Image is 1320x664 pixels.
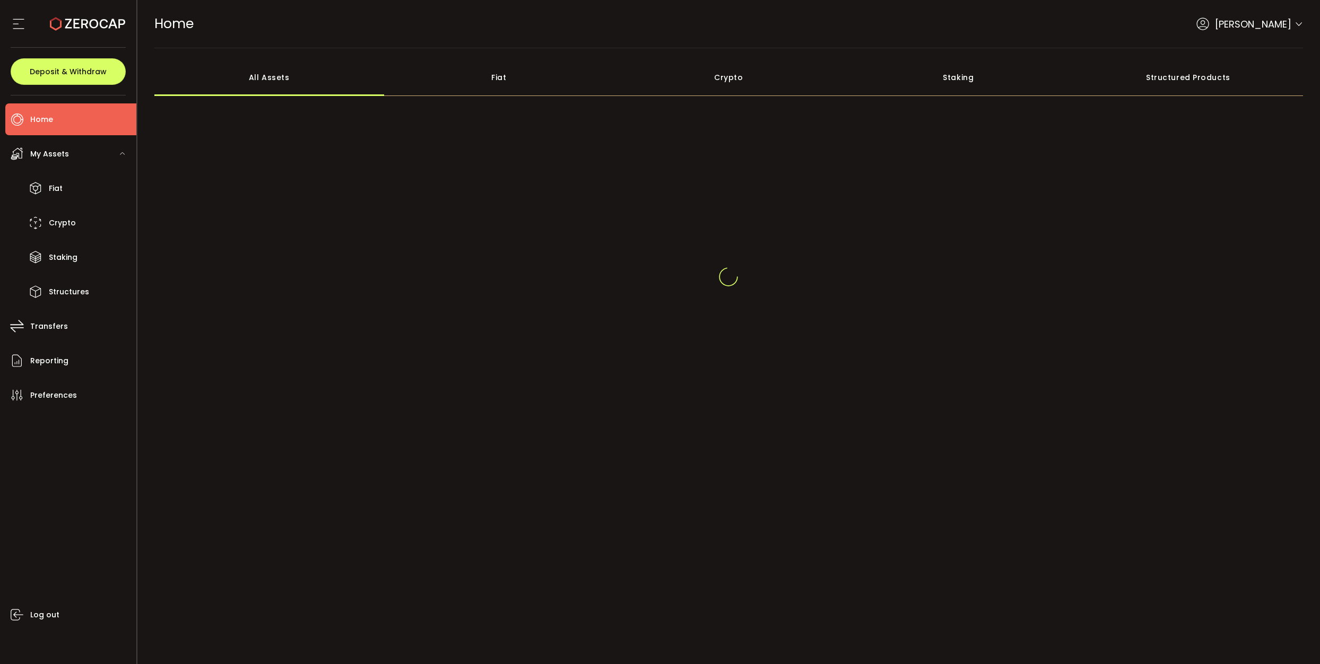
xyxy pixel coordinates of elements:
[1073,59,1303,96] div: Structured Products
[30,388,77,403] span: Preferences
[384,59,614,96] div: Fiat
[49,215,76,231] span: Crypto
[30,319,68,334] span: Transfers
[49,181,63,196] span: Fiat
[1215,17,1291,31] span: [PERSON_NAME]
[30,112,53,127] span: Home
[844,59,1073,96] div: Staking
[154,59,384,96] div: All Assets
[30,607,59,623] span: Log out
[49,250,77,265] span: Staking
[30,68,107,75] span: Deposit & Withdraw
[154,14,194,33] span: Home
[49,284,89,300] span: Structures
[30,353,68,369] span: Reporting
[11,58,126,85] button: Deposit & Withdraw
[614,59,844,96] div: Crypto
[30,146,69,162] span: My Assets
